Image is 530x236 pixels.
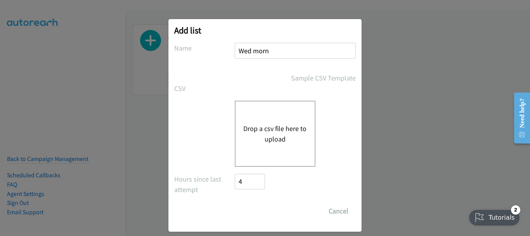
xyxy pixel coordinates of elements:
label: Name [174,43,235,53]
iframe: Checklist [464,202,524,230]
button: Drop a csv file here to upload [243,123,307,144]
iframe: Resource Center [507,87,530,149]
a: Sample CSV Template [291,73,356,83]
label: Hours since last attempt [174,174,235,195]
h2: Add list [174,25,356,36]
label: CSV [174,83,235,94]
button: Cancel [321,203,356,219]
